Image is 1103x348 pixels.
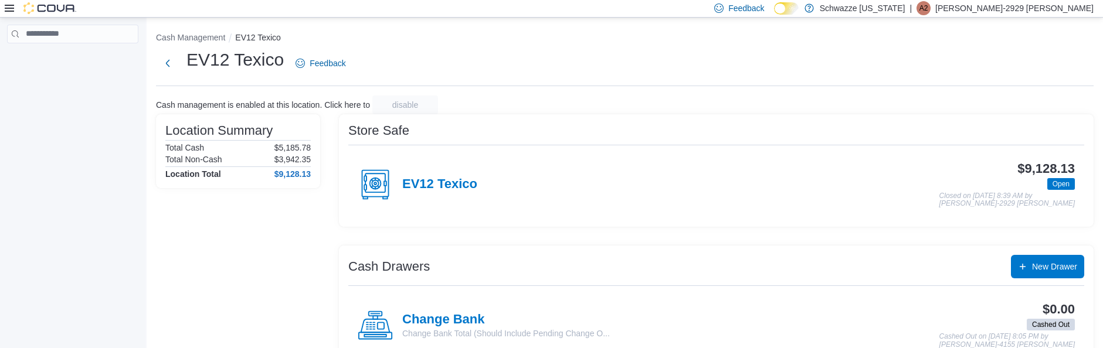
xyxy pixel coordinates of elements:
h3: Store Safe [348,124,409,138]
button: Next [156,52,179,75]
h3: Location Summary [165,124,273,138]
span: Feedback [310,57,345,69]
span: New Drawer [1032,261,1077,272]
h4: $9,128.13 [274,169,311,179]
p: Closed on [DATE] 8:39 AM by [PERSON_NAME]-2929 [PERSON_NAME] [939,192,1075,208]
span: Open [1053,179,1070,189]
span: Cashed Out [1027,319,1075,330]
h3: $0.00 [1043,302,1075,316]
span: A2 [919,1,928,15]
p: $5,185.78 [274,143,311,152]
p: [PERSON_NAME]-2929 [PERSON_NAME] [935,1,1094,15]
h6: Total Non-Cash [165,155,222,164]
button: Cash Management [156,33,225,42]
p: $3,942.35 [274,155,311,164]
span: Feedback [728,2,764,14]
h3: Cash Drawers [348,260,430,274]
span: Open [1047,178,1075,190]
div: Adrian-2929 Telles [917,1,931,15]
h3: $9,128.13 [1017,162,1075,176]
span: Cashed Out [1032,319,1070,330]
p: | [909,1,912,15]
input: Dark Mode [774,2,799,15]
img: Cova [23,2,76,14]
h1: EV12 Texico [186,48,284,71]
p: Change Bank Total (Should Include Pending Change O... [402,327,610,339]
h6: Total Cash [165,143,204,152]
nav: An example of EuiBreadcrumbs [156,32,1094,46]
h4: Location Total [165,169,221,179]
p: Schwazze [US_STATE] [820,1,905,15]
a: Feedback [291,52,350,75]
button: EV12 Texico [235,33,281,42]
button: New Drawer [1011,255,1084,278]
p: Cash management is enabled at this location. Click here to [156,100,370,110]
h4: EV12 Texico [402,177,477,192]
button: disable [372,95,438,114]
h4: Change Bank [402,312,610,327]
nav: Complex example [7,46,138,74]
span: disable [392,99,418,111]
